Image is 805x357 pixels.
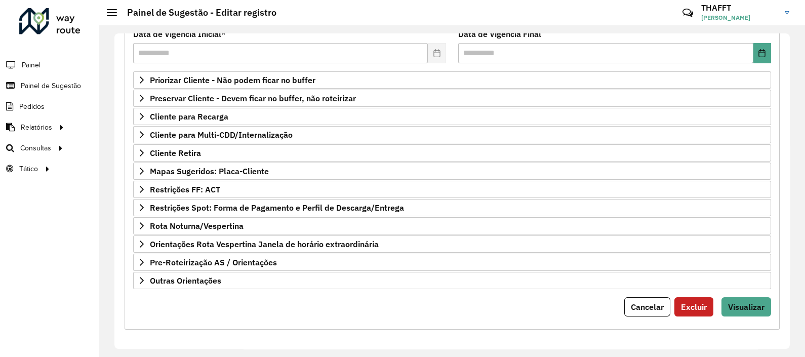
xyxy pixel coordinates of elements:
a: Priorizar Cliente - Não podem ficar no buffer [133,71,771,89]
span: Excluir [681,302,707,312]
button: Excluir [674,297,713,316]
a: Pre-Roteirização AS / Orientações [133,254,771,271]
a: Cliente para Multi-CDD/Internalização [133,126,771,143]
span: Cliente para Multi-CDD/Internalização [150,131,293,139]
button: Cancelar [624,297,670,316]
label: Data de Vigência Final [458,28,541,40]
a: Cliente para Recarga [133,108,771,125]
label: Data de Vigência Inicial [133,28,226,40]
a: Restrições Spot: Forma de Pagamento e Perfil de Descarga/Entrega [133,199,771,216]
span: Orientações Rota Vespertina Janela de horário extraordinária [150,240,379,248]
a: Rota Noturna/Vespertina [133,217,771,234]
span: Restrições FF: ACT [150,185,220,193]
span: Pre-Roteirização AS / Orientações [150,258,277,266]
h3: THAFFT [701,3,777,13]
button: Choose Date [753,43,771,63]
span: Tático [19,164,38,174]
a: Cliente Retira [133,144,771,162]
h2: Painel de Sugestão - Editar registro [117,7,276,18]
button: Visualizar [721,297,771,316]
a: Preservar Cliente - Devem ficar no buffer, não roteirizar [133,90,771,107]
span: Cancelar [631,302,664,312]
span: Pedidos [19,101,45,112]
span: Mapas Sugeridos: Placa-Cliente [150,167,269,175]
span: Rota Noturna/Vespertina [150,222,244,230]
span: Restrições Spot: Forma de Pagamento e Perfil de Descarga/Entrega [150,204,404,212]
span: Relatórios [21,122,52,133]
span: Painel [22,60,41,70]
span: Painel de Sugestão [21,81,81,91]
span: Cliente para Recarga [150,112,228,121]
span: Priorizar Cliente - Não podem ficar no buffer [150,76,315,84]
a: Contato Rápido [677,2,699,24]
span: [PERSON_NAME] [701,13,777,22]
span: Consultas [20,143,51,153]
span: Visualizar [728,302,764,312]
a: Outras Orientações [133,272,771,289]
span: Outras Orientações [150,276,221,285]
a: Restrições FF: ACT [133,181,771,198]
span: Cliente Retira [150,149,201,157]
a: Mapas Sugeridos: Placa-Cliente [133,163,771,180]
a: Orientações Rota Vespertina Janela de horário extraordinária [133,235,771,253]
span: Preservar Cliente - Devem ficar no buffer, não roteirizar [150,94,356,102]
